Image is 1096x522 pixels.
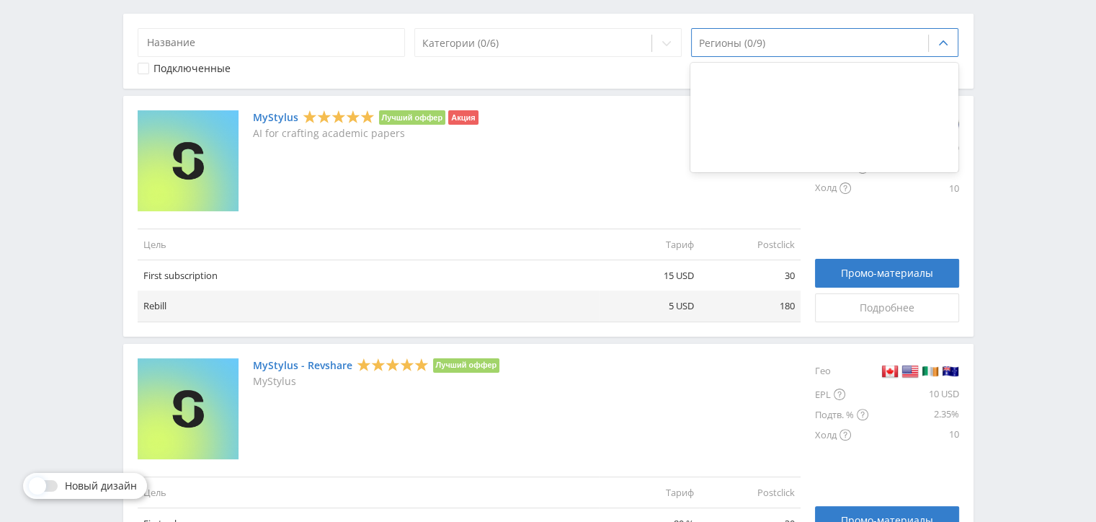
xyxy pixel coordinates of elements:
a: MyStylus [253,112,298,123]
p: MyStylus [253,376,500,387]
p: AI for crafting academic papers [253,128,478,139]
div: 5 Stars [357,357,429,372]
td: Тариф [599,229,700,260]
div: Гео [815,358,868,384]
a: Промо-материалы [815,259,959,288]
div: Холд [815,425,868,445]
a: Подробнее [815,293,959,322]
div: Подтв. % [815,404,868,425]
div: 10 USD [868,384,959,404]
td: Цель [138,477,599,508]
span: Подробнее [860,302,914,314]
img: MyStylus [138,110,239,211]
div: 2.35% [868,404,959,425]
a: MyStylus - Revshare [253,360,352,371]
td: Rebill [138,291,599,322]
span: Новый дизайн [65,480,137,492]
td: Postclick [700,229,801,260]
div: EPL [815,384,868,404]
div: Холд [815,178,868,198]
li: Акция [448,110,478,125]
td: 180 [700,291,801,322]
li: Лучший оффер [379,110,446,125]
td: Postclick [700,477,801,508]
div: 10 [868,425,959,445]
td: 30 [700,260,801,291]
td: Цель [138,229,599,260]
div: Подключенные [153,63,231,74]
div: 10 [868,178,959,198]
span: Промо-материалы [841,267,933,279]
img: MyStylus - Revshare [138,358,239,459]
div: 5 Stars [303,110,375,125]
td: 15 USD [599,260,700,291]
li: Лучший оффер [433,358,500,373]
td: First subscription [138,260,599,291]
td: 5 USD [599,291,700,322]
input: Название [138,28,406,57]
td: Тариф [599,477,700,508]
